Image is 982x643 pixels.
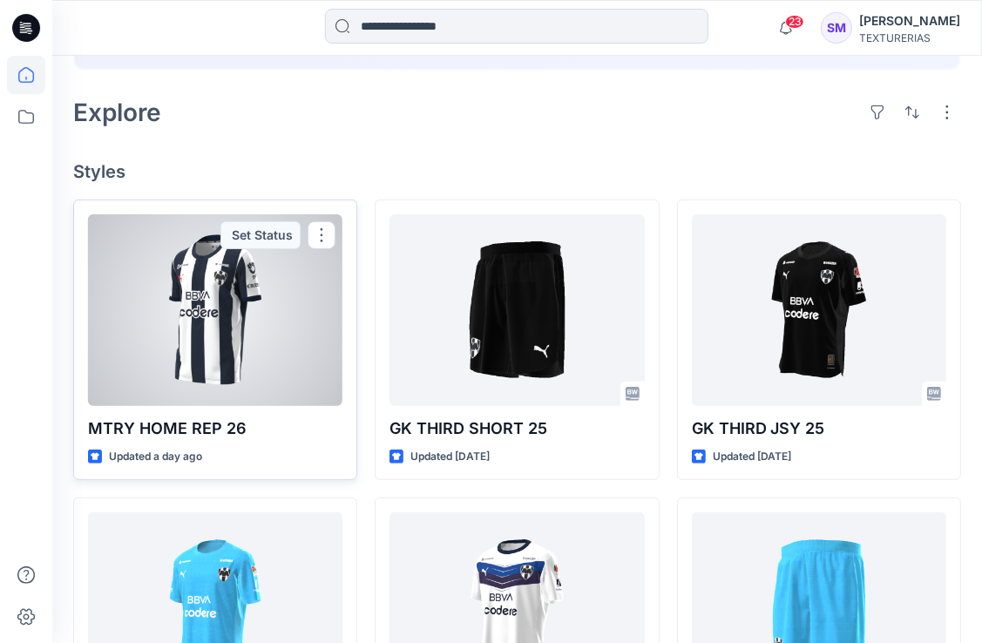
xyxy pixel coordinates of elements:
[692,214,946,406] a: GK THIRD JSY 25
[109,448,202,466] p: Updated a day ago
[785,15,804,29] span: 23
[713,448,792,466] p: Updated [DATE]
[73,161,961,182] h4: Styles
[410,448,490,466] p: Updated [DATE]
[692,416,946,441] p: GK THIRD JSY 25
[389,416,644,441] p: GK THIRD SHORT 25
[821,12,852,44] div: SM
[88,416,342,441] p: MTRY HOME REP 26
[73,98,161,126] h2: Explore
[88,214,342,406] a: MTRY HOME REP 26
[859,10,960,31] div: [PERSON_NAME]
[389,214,644,406] a: GK THIRD SHORT 25
[859,31,960,44] div: TEXTURERIAS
